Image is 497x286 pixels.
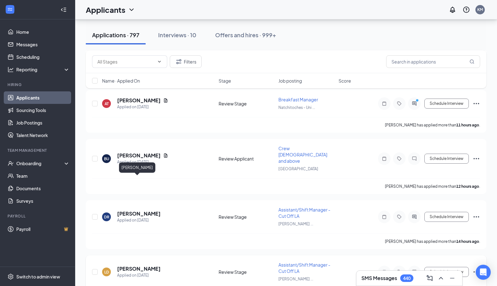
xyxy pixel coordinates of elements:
div: BU [104,156,109,161]
div: Reporting [16,66,70,73]
svg: Document [163,98,168,103]
div: LD [104,269,109,275]
h5: [PERSON_NAME] [117,152,161,159]
svg: ChevronUp [437,274,445,282]
svg: Note [381,156,388,161]
h3: SMS Messages [361,275,397,282]
a: Team [16,170,70,182]
svg: MagnifyingGlass [469,59,474,64]
span: Crew [DEMOGRAPHIC_DATA] and above [278,146,327,164]
svg: ComposeMessage [426,274,433,282]
span: Assistant/Shift Manager - Cut Off LA [278,207,330,219]
span: Score [339,78,351,84]
svg: PrimaryDot [414,99,422,104]
svg: Ellipses [473,155,480,162]
div: Onboarding [16,160,65,166]
div: Applied on [DATE] [117,104,168,110]
a: Scheduling [16,51,70,63]
a: Documents [16,182,70,195]
div: Review Stage [219,214,275,220]
div: AT [105,101,109,106]
button: Schedule Interview [424,154,469,164]
h5: [PERSON_NAME] [117,265,161,272]
svg: ActiveChat [411,214,418,219]
a: PayrollCrown [16,223,70,235]
svg: Document [163,153,168,158]
div: KM [477,7,483,12]
button: ChevronUp [436,273,446,283]
svg: WorkstreamLogo [7,6,13,13]
svg: Tag [396,214,403,219]
span: [PERSON_NAME] ... [278,222,313,226]
div: Hiring [8,82,69,87]
div: Open Intercom Messenger [476,265,491,280]
span: Natchitoches - Uni ... [278,105,315,110]
h1: Applicants [86,4,125,15]
h5: [PERSON_NAME] [117,210,161,217]
div: Applied on [DATE] [117,159,168,165]
button: Schedule Interview [424,212,469,222]
svg: Analysis [8,66,14,73]
button: Schedule Interview [424,267,469,277]
b: 11 hours ago [456,123,479,127]
span: Job posting [278,78,302,84]
div: Interviews · 10 [158,31,196,39]
div: Review Stage [219,269,275,275]
svg: UserCheck [8,160,14,166]
p: [PERSON_NAME] has applied more than . [385,184,480,189]
div: Team Management [8,148,69,153]
svg: Note [381,101,388,106]
svg: Ellipses [473,100,480,107]
span: Assistant/Shift Manager - Cut Off LA [278,262,330,274]
a: Home [16,26,70,38]
div: Review Stage [219,100,275,107]
div: Offers and hires · 999+ [215,31,276,39]
button: Schedule Interview [424,99,469,109]
span: [GEOGRAPHIC_DATA] [278,166,318,171]
div: [PERSON_NAME] [119,162,155,173]
div: 440 [403,276,411,281]
a: Job Postings [16,116,70,129]
button: Minimize [447,273,457,283]
b: 12 hours ago [456,184,479,189]
span: Name · Applied On [102,78,140,84]
a: Sourcing Tools [16,104,70,116]
input: Search in applications [386,55,480,68]
b: 14 hours ago [456,239,479,244]
div: Applied on [DATE] [117,272,161,278]
div: Review Applicant [219,156,275,162]
h5: [PERSON_NAME] [117,97,161,104]
a: Surveys [16,195,70,207]
svg: Tag [396,269,403,274]
svg: Collapse [60,7,67,13]
div: DR [104,214,109,220]
div: Payroll [8,213,69,219]
a: Messages [16,38,70,51]
svg: ChatInactive [411,156,418,161]
span: Breakfast Manager [278,97,318,102]
span: Stage [219,78,231,84]
input: All Stages [97,58,154,65]
svg: Note [381,214,388,219]
svg: Note [381,269,388,274]
svg: Ellipses [473,268,480,276]
button: ComposeMessage [425,273,435,283]
svg: Settings [8,273,14,280]
svg: Tag [396,101,403,106]
div: Switch to admin view [16,273,60,280]
svg: Tag [396,156,403,161]
svg: ActiveChat [411,101,418,106]
button: Filter Filters [170,55,202,68]
svg: ChevronDown [128,6,135,13]
svg: ChevronDown [157,59,162,64]
svg: QuestionInfo [463,6,470,13]
svg: Filter [175,58,183,65]
svg: Notifications [449,6,456,13]
svg: ChatInactive [411,269,418,274]
a: Applicants [16,91,70,104]
span: [PERSON_NAME] ... [278,277,313,281]
svg: Minimize [448,274,456,282]
svg: Ellipses [473,213,480,221]
p: [PERSON_NAME] has applied more than . [385,239,480,244]
a: Talent Network [16,129,70,141]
